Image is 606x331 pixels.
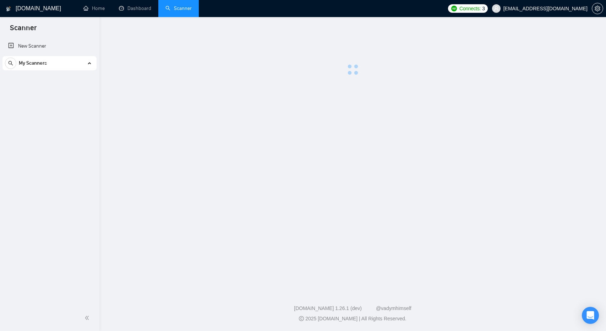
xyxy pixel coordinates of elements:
span: search [5,61,16,66]
button: setting [592,3,603,14]
img: upwork-logo.png [451,6,457,11]
span: user [494,6,499,11]
li: New Scanner [2,39,97,53]
span: setting [592,6,603,11]
li: My Scanners [2,56,97,73]
span: Connects: [459,5,481,12]
a: setting [592,6,603,11]
span: 3 [482,5,485,12]
button: search [5,58,16,69]
div: Open Intercom Messenger [582,307,599,324]
a: @vadymhimself [376,305,411,311]
a: [DOMAIN_NAME] 1.26.1 (dev) [294,305,362,311]
span: double-left [84,314,92,321]
a: dashboardDashboard [119,5,151,11]
span: My Scanners [19,56,47,70]
span: copyright [299,316,304,321]
a: homeHome [83,5,105,11]
a: New Scanner [8,39,91,53]
span: Scanner [4,23,42,38]
img: logo [6,3,11,15]
a: searchScanner [165,5,192,11]
div: 2025 [DOMAIN_NAME] | All Rights Reserved. [105,315,600,322]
